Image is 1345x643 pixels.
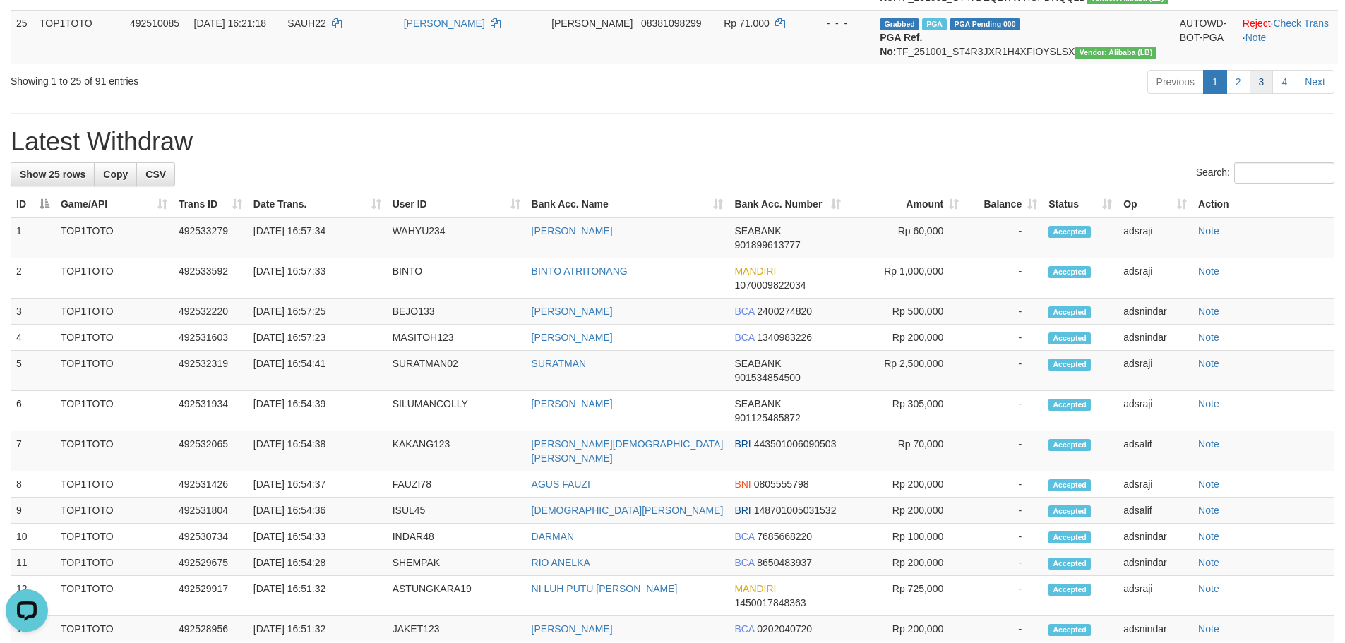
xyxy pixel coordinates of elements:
[847,431,964,471] td: Rp 70,000
[1118,431,1192,471] td: adsalif
[532,332,613,343] a: [PERSON_NAME]
[55,576,173,616] td: TOP1TOTO
[11,299,55,325] td: 3
[173,351,248,391] td: 492532319
[964,351,1043,391] td: -
[387,471,526,498] td: FAUZI78
[173,550,248,576] td: 492529675
[11,431,55,471] td: 7
[734,280,806,291] span: Copy 1070009822034 to clipboard
[1075,47,1156,59] span: Vendor URL: https://dashboard.q2checkout.com/secure
[847,576,964,616] td: Rp 725,000
[847,550,964,576] td: Rp 200,000
[55,550,173,576] td: TOP1TOTO
[734,358,781,369] span: SEABANK
[754,505,837,516] span: Copy 148701005031532 to clipboard
[1198,505,1219,516] a: Note
[1272,70,1296,94] a: 4
[11,498,55,524] td: 9
[248,431,387,471] td: [DATE] 16:54:38
[1118,524,1192,550] td: adsnindar
[729,191,847,217] th: Bank Acc. Number: activate to sort column ascending
[1198,557,1219,568] a: Note
[387,217,526,258] td: WAHYU234
[248,217,387,258] td: [DATE] 16:57:34
[1118,258,1192,299] td: adsraji
[532,531,575,542] a: DARMAN
[526,191,729,217] th: Bank Acc. Name: activate to sort column ascending
[387,325,526,351] td: MASITOH123
[1048,531,1091,543] span: Accepted
[1048,439,1091,451] span: Accepted
[248,616,387,642] td: [DATE] 16:51:32
[532,358,587,369] a: SURATMAN
[387,258,526,299] td: BINTO
[194,18,266,29] span: [DATE] 16:21:18
[757,557,812,568] span: Copy 8650483937 to clipboard
[20,169,85,180] span: Show 25 rows
[387,431,526,471] td: KAKANG123
[964,217,1043,258] td: -
[734,372,800,383] span: Copy 901534854500 to clipboard
[734,398,781,409] span: SEABANK
[1198,265,1219,277] a: Note
[1118,616,1192,642] td: adsnindar
[55,524,173,550] td: TOP1TOTO
[734,557,754,568] span: BCA
[173,498,248,524] td: 492531804
[404,18,485,29] a: [PERSON_NAME]
[1048,505,1091,517] span: Accepted
[734,239,800,251] span: Copy 901899613777 to clipboard
[847,299,964,325] td: Rp 500,000
[847,351,964,391] td: Rp 2,500,000
[1237,10,1338,64] td: · ·
[964,431,1043,471] td: -
[734,438,751,450] span: BRI
[734,597,806,608] span: Copy 1450017848363 to clipboard
[248,524,387,550] td: [DATE] 16:54:33
[130,18,179,29] span: 492510085
[248,325,387,351] td: [DATE] 16:57:23
[11,217,55,258] td: 1
[964,498,1043,524] td: -
[136,162,175,186] a: CSV
[734,225,781,236] span: SEABANK
[55,191,173,217] th: Game/API: activate to sort column ascending
[734,265,776,277] span: MANDIRI
[1048,479,1091,491] span: Accepted
[532,557,590,568] a: RIO ANELKA
[950,18,1020,30] span: PGA Pending
[387,576,526,616] td: ASTUNGKARA19
[1118,351,1192,391] td: adsraji
[1118,325,1192,351] td: adsnindar
[1198,479,1219,490] a: Note
[55,498,173,524] td: TOP1TOTO
[734,306,754,317] span: BCA
[847,616,964,642] td: Rp 200,000
[847,191,964,217] th: Amount: activate to sort column ascending
[11,351,55,391] td: 5
[387,498,526,524] td: ISUL45
[1198,225,1219,236] a: Note
[734,531,754,542] span: BCA
[1243,18,1271,29] a: Reject
[173,616,248,642] td: 492528956
[11,191,55,217] th: ID: activate to sort column descending
[1048,558,1091,570] span: Accepted
[1048,584,1091,596] span: Accepted
[55,217,173,258] td: TOP1TOTO
[1048,306,1091,318] span: Accepted
[55,391,173,431] td: TOP1TOTO
[1048,266,1091,278] span: Accepted
[173,191,248,217] th: Trans ID: activate to sort column ascending
[1048,399,1091,411] span: Accepted
[734,479,751,490] span: BNI
[880,32,922,57] b: PGA Ref. No:
[387,351,526,391] td: SURATMAN02
[1118,498,1192,524] td: adsalif
[1118,191,1192,217] th: Op: activate to sort column ascending
[387,524,526,550] td: INDAR48
[1198,332,1219,343] a: Note
[173,325,248,351] td: 492531603
[532,225,613,236] a: [PERSON_NAME]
